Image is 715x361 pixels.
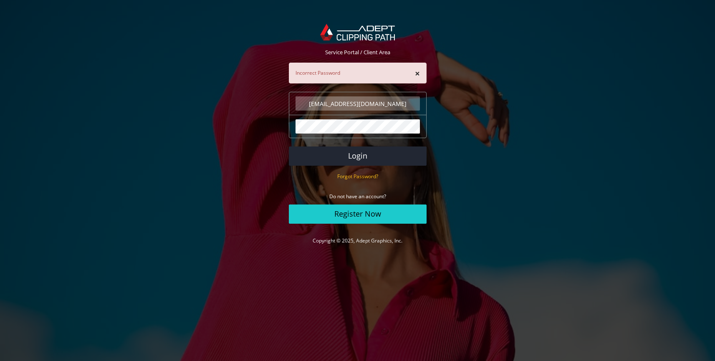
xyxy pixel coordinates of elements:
button: × [415,69,420,78]
div: Incorrect Password [289,63,427,83]
small: Forgot Password? [337,173,378,180]
button: Login [289,146,427,166]
a: Copyright © 2025, Adept Graphics, Inc. [313,237,402,244]
img: Adept Graphics [320,24,395,40]
small: Do not have an account? [329,193,386,200]
a: Register Now [289,204,427,224]
a: Forgot Password? [337,172,378,180]
input: Email Address [296,96,420,111]
span: Service Portal / Client Area [325,48,390,56]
